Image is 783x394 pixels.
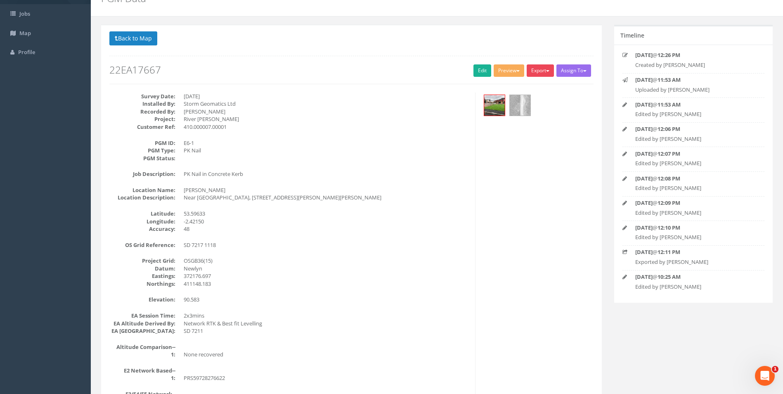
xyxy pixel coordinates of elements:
strong: 10:25 AM [658,273,681,280]
strong: [DATE] [635,175,653,182]
dd: River [PERSON_NAME] [184,115,469,123]
span: Map [19,29,31,37]
dt: 1: [109,351,175,358]
dt: EA [GEOGRAPHIC_DATA]: [109,327,175,335]
dt: OS Grid Reference: [109,241,175,249]
p: @ [635,51,752,59]
strong: [DATE] [635,76,653,83]
dt: Altitude Comparison-- [109,343,175,351]
dt: Longitude: [109,218,175,225]
dt: Recorded By: [109,108,175,116]
dt: Job Description: [109,170,175,178]
p: Edited by [PERSON_NAME] [635,283,752,291]
dd: SD 7211 [184,327,469,335]
dd: PK Nail [184,147,469,154]
p: Edited by [PERSON_NAME] [635,184,752,192]
dt: Customer Ref: [109,123,175,131]
p: @ [635,199,752,207]
dd: [PERSON_NAME] [184,108,469,116]
dt: Northings: [109,280,175,288]
img: f0b929e9-31f2-53a1-b2d8-ad8087ff5dcc_d9d60f4a-e642-7554-362e-27e399a824a9_thumb.jpg [510,95,530,116]
dd: 372176.697 [184,272,469,280]
strong: [DATE] [635,248,653,256]
strong: [DATE] [635,101,653,108]
strong: [DATE] [635,51,653,59]
strong: [DATE] [635,150,653,157]
dt: Datum: [109,265,175,273]
dd: 410.000007.00001 [184,123,469,131]
dt: Accuracy: [109,225,175,233]
dt: PGM Status: [109,154,175,162]
p: @ [635,248,752,256]
dd: 53.59633 [184,210,469,218]
p: @ [635,273,752,281]
dd: OSGB36(15) [184,257,469,265]
strong: 11:53 AM [658,76,681,83]
dt: Location Description: [109,194,175,202]
iframe: Intercom live chat [755,366,775,386]
strong: 12:07 PM [658,150,680,157]
p: @ [635,224,752,232]
strong: [DATE] [635,273,653,280]
dd: E6-1 [184,139,469,147]
span: Jobs [19,10,30,17]
dt: PGM Type: [109,147,175,154]
dd: PK Nail in Concrete Kerb [184,170,469,178]
strong: [DATE] [635,224,653,231]
button: Back to Map [109,31,157,45]
button: Assign To [556,64,591,77]
dt: Survey Date: [109,93,175,100]
strong: 12:26 PM [658,51,680,59]
dd: Newlyn [184,265,469,273]
dd: PRS59728276622 [184,374,469,382]
dt: Latitude: [109,210,175,218]
a: Edit [473,64,491,77]
p: Uploaded by [PERSON_NAME] [635,86,752,94]
strong: 12:06 PM [658,125,680,133]
dd: 48 [184,225,469,233]
strong: 11:53 AM [658,101,681,108]
dd: 90.583 [184,296,469,304]
dt: EA Altitude Derived By: [109,320,175,328]
dt: Project: [109,115,175,123]
p: @ [635,76,752,84]
strong: [DATE] [635,199,653,206]
h2: 22EA17667 [109,64,594,75]
p: Edited by [PERSON_NAME] [635,110,752,118]
button: Preview [494,64,524,77]
strong: 12:10 PM [658,224,680,231]
dt: Location Name: [109,186,175,194]
dd: 2x3mins [184,312,469,320]
dt: Installed By: [109,100,175,108]
dt: EA Session Time: [109,312,175,320]
dd: -2.42150 [184,218,469,225]
strong: [DATE] [635,125,653,133]
p: Edited by [PERSON_NAME] [635,135,752,143]
dd: None recovered [184,351,469,358]
p: Edited by [PERSON_NAME] [635,159,752,167]
strong: 12:08 PM [658,175,680,182]
dd: [DATE] [184,93,469,100]
p: @ [635,101,752,109]
span: 1 [772,366,778,373]
dd: Storm Geomatics Ltd [184,100,469,108]
strong: 12:11 PM [658,248,680,256]
dd: [PERSON_NAME] [184,186,469,194]
p: @ [635,150,752,158]
button: Export [527,64,554,77]
dt: Project Grid: [109,257,175,265]
dt: PGM ID: [109,139,175,147]
h5: Timeline [620,32,644,38]
dt: Elevation: [109,296,175,304]
dd: Network RTK & Best fit Levelling [184,320,469,328]
p: @ [635,175,752,183]
dd: 411148.183 [184,280,469,288]
p: Created by [PERSON_NAME] [635,61,752,69]
p: Edited by [PERSON_NAME] [635,233,752,241]
dt: Eastings: [109,272,175,280]
dt: 1: [109,374,175,382]
img: f0b929e9-31f2-53a1-b2d8-ad8087ff5dcc_bab9ab67-93d3-6781-f809-38142a33d855_thumb.jpg [484,95,505,116]
span: Profile [18,48,35,56]
p: @ [635,125,752,133]
dd: SD 7217 1118 [184,241,469,249]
